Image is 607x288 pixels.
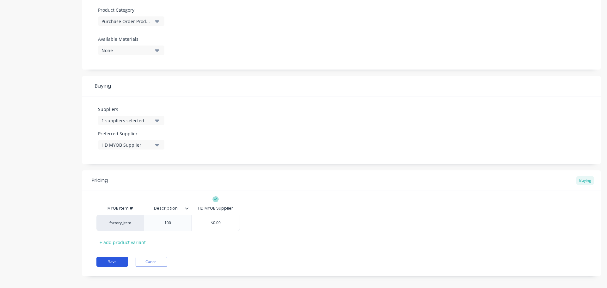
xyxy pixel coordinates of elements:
div: HD MYOB Supplier [198,205,233,211]
div: + add product variant [96,237,149,247]
button: Cancel [136,257,167,267]
div: factory_item [103,220,138,226]
div: factory_item100$0.00 [96,215,240,231]
label: Product Category [98,7,161,13]
div: None [101,47,152,54]
div: 100 [152,219,184,227]
div: Purchase Order Products [101,18,152,25]
button: Save [96,257,128,267]
div: Description [144,200,187,216]
div: $0.00 [192,215,240,231]
div: MYOB Item # [96,202,144,215]
button: None [98,46,164,55]
div: Pricing [92,177,108,184]
div: 1 suppliers selected [101,117,152,124]
button: HD MYOB Supplier [98,140,164,150]
button: Purchase Order Products [98,16,164,26]
label: Suppliers [98,106,164,113]
div: Buying [576,176,594,185]
div: Buying [82,76,601,96]
button: 1 suppliers selected [98,116,164,125]
div: Description [144,202,191,215]
label: Preferred Supplier [98,130,164,137]
div: HD MYOB Supplier [101,142,152,148]
label: Available Materials [98,36,164,42]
